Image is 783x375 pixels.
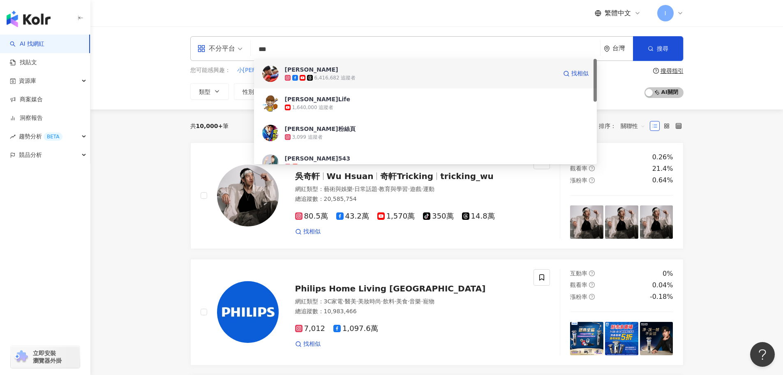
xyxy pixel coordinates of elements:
img: post-image [570,205,603,239]
div: -0.18% [650,292,673,301]
span: 80.5萬 [295,212,328,221]
span: 寵物 [423,298,434,305]
span: 漲粉率 [570,293,587,300]
a: searchAI 找網紅 [10,40,44,48]
img: KOL Avatar [262,125,279,141]
span: 繁體中文 [605,9,631,18]
span: question-circle [589,282,595,288]
button: 小[PERSON_NAME] [237,66,291,75]
span: 43.2萬 [336,212,369,221]
span: 教育與學習 [379,186,408,192]
span: 奇軒Tricking [380,171,433,181]
span: · [408,186,409,192]
a: 找相似 [295,340,321,348]
div: 總追蹤數 ： 20,585,754 [295,195,524,203]
span: 競品分析 [19,146,42,164]
span: 找相似 [571,70,589,78]
span: question-circle [589,294,595,300]
span: · [381,298,383,305]
div: 0.64% [652,176,673,185]
span: 關聯性 [621,119,645,133]
img: KOL Avatar [262,154,279,171]
div: 不分平台 [197,42,235,55]
span: tricking_wu [440,171,494,181]
span: 美食 [396,298,408,305]
span: 遊戲 [410,186,421,192]
img: KOL Avatar [217,281,279,343]
span: question-circle [589,177,595,183]
a: chrome extension立即安裝 瀏覽器外掛 [11,346,80,368]
a: KOL Avatar吳奇軒Wu Hsuan奇軒Trickingtricking_wu網紅類型：藝術與娛樂·日常話題·教育與學習·遊戲·運動總追蹤數：20,585,75480.5萬43.2萬1,5... [190,142,684,249]
img: chrome extension [13,350,29,363]
span: 美妝時尚 [358,298,381,305]
div: 0.04% [652,281,673,290]
span: question-circle [653,68,659,74]
span: Wu Hsuan [327,171,374,181]
span: 找相似 [303,340,321,348]
span: 性別 [243,89,254,95]
span: 漲粉率 [570,177,587,184]
iframe: Help Scout Beacon - Open [750,342,775,367]
div: BETA [44,133,62,141]
img: post-image [640,322,673,355]
a: KOL AvatarPhilips Home Living [GEOGRAPHIC_DATA]網紅類型：3C家電·醫美·美妝時尚·飲料·美食·音樂·寵物總追蹤數：10,983,4667,0121... [190,259,684,366]
span: question-circle [589,165,595,171]
div: 0.26% [652,153,673,162]
span: 醫美 [345,298,356,305]
div: 1,640,000 追蹤者 [292,104,334,111]
span: 3C家電 [324,298,343,305]
span: 類型 [199,89,210,95]
img: KOL Avatar [217,165,279,226]
span: 觀看率 [570,282,587,288]
div: 搜尋指引 [661,68,684,74]
img: logo [7,11,51,27]
button: 性別 [234,83,273,100]
span: · [421,186,423,192]
div: [PERSON_NAME]Life [285,95,350,103]
img: post-image [605,322,638,355]
div: 21.4% [652,164,673,173]
a: 找相似 [563,65,589,82]
span: · [395,298,396,305]
span: · [408,298,409,305]
button: 搜尋 [633,36,683,61]
div: 共 筆 [190,123,229,129]
span: · [421,298,423,305]
img: KOL Avatar [262,95,279,112]
div: 6,416,682 追蹤者 [314,75,356,82]
span: 飲料 [383,298,395,305]
span: · [353,186,354,192]
div: 網紅類型 ： [295,185,524,193]
span: 1,097.6萬 [333,324,378,333]
a: 找貼文 [10,58,37,67]
span: 觀看率 [570,165,587,172]
span: 找相似 [303,228,321,236]
a: 商案媒合 [10,95,43,104]
span: 小[PERSON_NAME] [237,66,291,75]
button: 類型 [190,83,229,100]
span: environment [604,46,610,52]
span: 您可能感興趣： [190,66,231,75]
div: 總追蹤數 ： 10,983,466 [295,307,524,316]
img: post-image [640,205,673,239]
span: 立即安裝 瀏覽器外掛 [33,349,62,364]
span: 互動率 [570,270,587,277]
span: I [664,9,666,18]
span: 14.8萬 [462,212,495,221]
span: Philips Home Living [GEOGRAPHIC_DATA] [295,284,486,293]
span: 藝術與娛樂 [324,186,353,192]
span: 運動 [423,186,434,192]
span: question-circle [589,270,595,276]
span: 350萬 [423,212,453,221]
div: 台灣 [612,45,633,52]
div: 3,099 追蹤者 [292,134,323,141]
span: 資源庫 [19,72,36,90]
div: 387,243 追蹤者 [300,163,336,170]
span: rise [10,134,16,140]
span: 吳奇軒 [295,171,320,181]
img: post-image [570,322,603,355]
div: 網紅類型 ： [295,298,524,306]
div: [PERSON_NAME] [285,65,338,74]
span: · [377,186,379,192]
img: post-image [605,205,638,239]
